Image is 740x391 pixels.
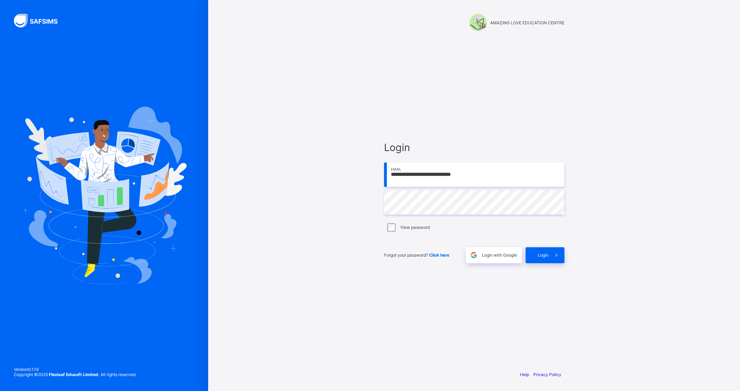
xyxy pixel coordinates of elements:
span: AMAZING LOVE EDUCATION CENTRE [490,20,564,25]
span: Forgot your password? [384,252,449,258]
img: Hero Image [22,107,187,284]
span: Copyright © 2025 All rights reserved. [14,372,136,377]
a: Click here [429,252,449,258]
img: google.396cfc9801f0270233282035f929180a.svg [470,251,478,259]
strong: Flexisaf Edusoft Limited. [49,372,100,377]
span: Login with Google [482,252,517,258]
a: Help [520,372,529,377]
label: View password [400,225,430,230]
a: Privacy Policy [533,372,561,377]
span: Login [384,141,564,153]
span: Login [538,252,548,258]
span: Version 0.1.19 [14,367,136,372]
img: SAFSIMS Logo [14,14,66,27]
